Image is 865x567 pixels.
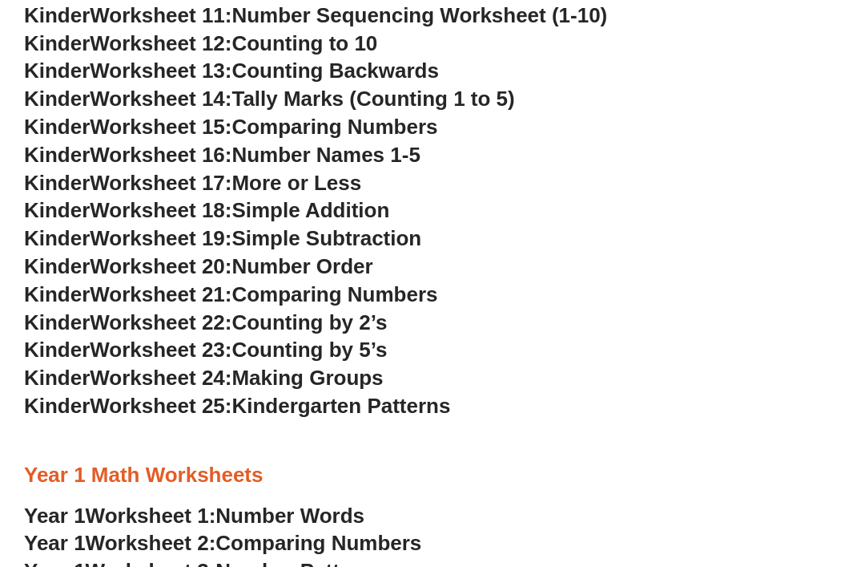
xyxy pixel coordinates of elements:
[24,32,90,56] span: Kinder
[24,532,421,556] a: Year 1Worksheet 2:Comparing Numbers
[24,172,90,196] span: Kinder
[231,338,387,362] span: Counting by 5’s
[24,283,90,307] span: Kinder
[24,395,90,419] span: Kinder
[90,227,231,251] span: Worksheet 19:
[24,87,90,111] span: Kinder
[231,255,372,279] span: Number Order
[231,227,421,251] span: Simple Subtraction
[231,32,377,56] span: Counting to 10
[24,227,90,251] span: Kinder
[24,59,90,83] span: Kinder
[24,504,364,529] a: Year 1Worksheet 1:Number Words
[90,255,231,279] span: Worksheet 20:
[24,311,90,335] span: Kinder
[90,144,231,168] span: Worksheet 16:
[24,144,90,168] span: Kinder
[24,199,90,223] span: Kinder
[590,386,865,567] iframe: Chat Widget
[90,59,231,83] span: Worksheet 13:
[90,283,231,307] span: Worksheet 21:
[86,504,216,529] span: Worksheet 1:
[90,32,231,56] span: Worksheet 12:
[215,504,364,529] span: Number Words
[90,87,231,111] span: Worksheet 14:
[231,59,438,83] span: Counting Backwards
[86,532,216,556] span: Worksheet 2:
[24,115,90,140] span: Kinder
[231,395,450,419] span: Kindergarten Patterns
[231,172,361,196] span: More or Less
[24,4,90,28] span: Kinder
[24,338,90,362] span: Kinder
[231,283,437,307] span: Comparing Numbers
[231,144,420,168] span: Number Names 1-5
[90,115,231,140] span: Worksheet 15:
[231,199,389,223] span: Simple Addition
[231,367,383,391] span: Making Groups
[231,115,437,140] span: Comparing Numbers
[215,532,421,556] span: Comparing Numbers
[231,87,514,111] span: Tally Marks (Counting 1 to 5)
[90,199,231,223] span: Worksheet 18:
[90,4,231,28] span: Worksheet 11:
[90,172,231,196] span: Worksheet 17:
[90,311,231,335] span: Worksheet 22:
[24,255,90,279] span: Kinder
[24,463,841,490] h3: Year 1 Math Worksheets
[231,4,607,28] span: Number Sequencing Worksheet (1-10)
[90,367,231,391] span: Worksheet 24:
[90,338,231,362] span: Worksheet 23:
[24,367,90,391] span: Kinder
[231,311,387,335] span: Counting by 2’s
[90,395,231,419] span: Worksheet 25:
